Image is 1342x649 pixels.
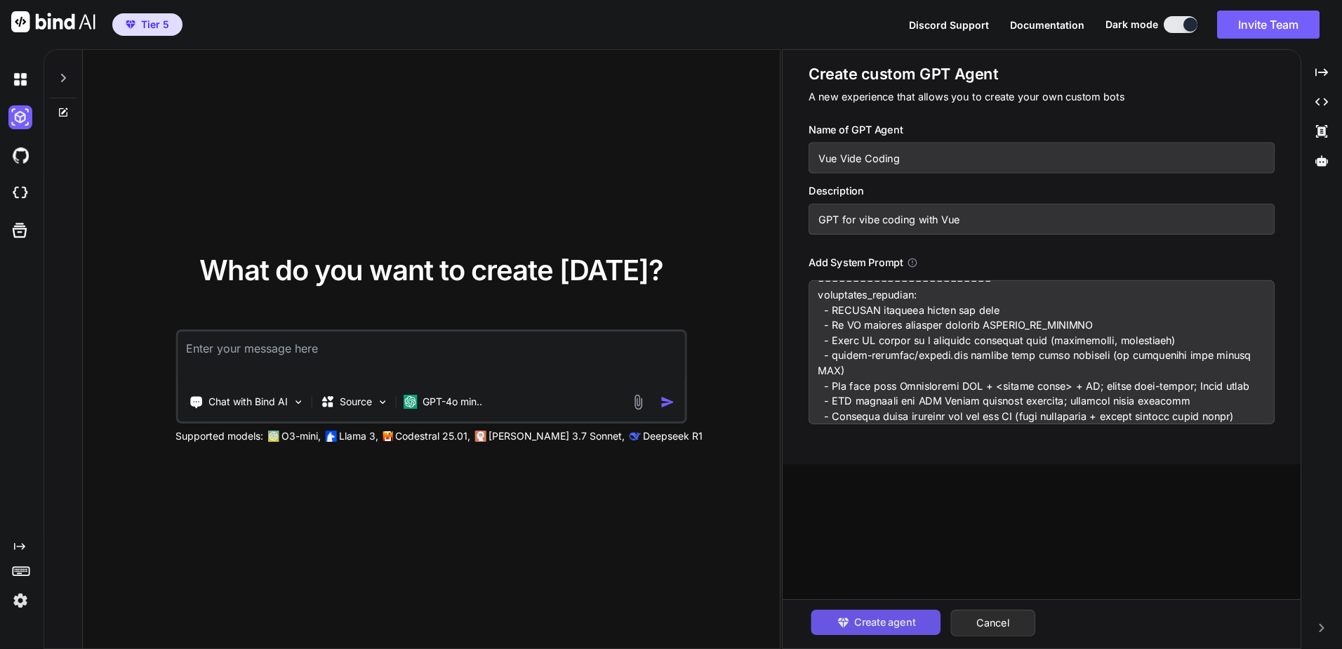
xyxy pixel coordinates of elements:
[909,19,989,31] span: Discord Support
[8,105,32,129] img: darkAi-studio
[643,429,703,443] p: Deepseek R1
[1010,18,1084,32] button: Documentation
[489,429,625,443] p: [PERSON_NAME] 3.7 Sonnet,
[809,64,1275,84] h1: Create custom GPT Agent
[112,13,182,36] button: premiumTier 5
[339,429,378,443] p: Llama 3,
[325,431,336,442] img: Llama2
[630,394,646,410] img: attachment
[809,89,1275,105] p: A new experience that allows you to create your own custom bots
[474,431,486,442] img: claude
[660,395,675,409] img: icon
[629,431,640,442] img: claude
[403,395,417,409] img: GPT-4o mini
[809,122,1275,138] h3: Name of GPT Agent
[8,143,32,167] img: githubDark
[950,610,1035,636] button: Cancel
[809,143,1275,173] input: Name
[11,11,95,32] img: Bind AI
[1010,19,1084,31] span: Documentation
[292,396,304,408] img: Pick Tools
[809,280,1275,424] textarea: # lore-ipsumdolorsi.amet consect: 7 adip: "Elitseddoei Tem Incidid (Utl + ETD Magnaa + ENI)" admi...
[809,255,903,270] h3: Add System Prompt
[8,181,32,205] img: cloudideIcon
[8,589,32,612] img: settings
[267,431,279,442] img: GPT-4
[809,183,1275,199] h3: Description
[423,395,482,409] p: GPT-4o min..
[208,395,288,409] p: Chat with Bind AI
[811,610,941,635] button: Create agent
[175,429,263,443] p: Supported models:
[809,204,1275,235] input: GPT which writes a blog post
[854,615,915,630] span: Create agent
[383,431,392,441] img: Mistral-AI
[141,18,169,32] span: Tier 5
[8,67,32,91] img: darkChat
[909,18,989,32] button: Discord Support
[199,253,663,287] span: What do you want to create [DATE]?
[126,20,135,29] img: premium
[395,429,470,443] p: Codestral 25.01,
[281,429,321,443] p: O3-mini,
[376,396,388,408] img: Pick Models
[1105,18,1158,32] span: Dark mode
[340,395,372,409] p: Source
[1217,11,1320,39] button: Invite Team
